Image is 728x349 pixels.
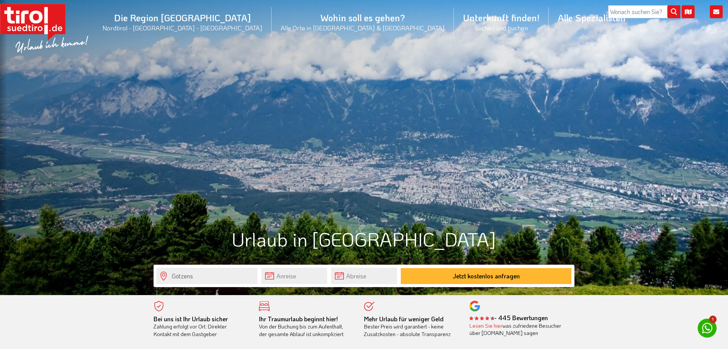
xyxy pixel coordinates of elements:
b: Mehr Urlaub für weniger Geld [364,315,444,323]
button: Jetzt kostenlos anfragen [401,268,571,284]
a: Wohin soll es gehen?Alle Orte in [GEOGRAPHIC_DATA] & [GEOGRAPHIC_DATA] [271,3,454,40]
a: Lesen Sie hier [469,322,502,329]
small: Alle Orte in [GEOGRAPHIC_DATA] & [GEOGRAPHIC_DATA] [281,24,445,32]
i: Karte öffnen [682,5,695,18]
div: Von der Buchung bis zum Aufenthalt, der gesamte Ablauf ist unkompliziert [259,315,353,338]
b: Ihr Traumurlaub beginnt hier! [259,315,338,323]
a: Unterkunft finden!Suchen und buchen [454,3,549,40]
small: Suchen und buchen [463,24,540,32]
input: Abreise [331,268,397,284]
input: Anreise [261,268,327,284]
h1: Urlaub in [GEOGRAPHIC_DATA] [154,229,574,250]
span: 1 [709,316,717,323]
b: Bei uns ist Ihr Urlaub sicher [154,315,228,323]
a: Die Region [GEOGRAPHIC_DATA]Nordtirol - [GEOGRAPHIC_DATA] - [GEOGRAPHIC_DATA] [93,3,271,40]
div: was zufriedene Besucher über [DOMAIN_NAME] sagen [469,322,563,337]
div: Zahlung erfolgt vor Ort. Direkter Kontakt mit dem Gastgeber [154,315,248,338]
a: 1 [698,319,717,338]
a: Alle Spezialisten [549,3,635,32]
i: Kontakt [710,5,723,18]
input: Wonach suchen Sie? [608,5,680,18]
div: Bester Preis wird garantiert - keine Zusatzkosten - absolute Transparenz [364,315,458,338]
small: Nordtirol - [GEOGRAPHIC_DATA] - [GEOGRAPHIC_DATA] [102,24,262,32]
input: Wo soll's hingehen? [157,268,257,284]
b: - 445 Bewertungen [469,314,548,322]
